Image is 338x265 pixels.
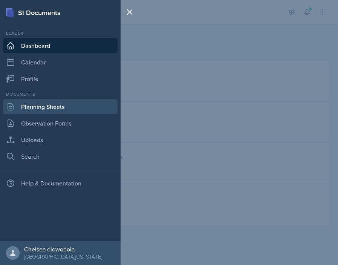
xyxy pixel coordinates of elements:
[3,132,118,147] a: Uploads
[3,149,118,164] a: Search
[3,116,118,131] a: Observation Forms
[24,253,102,260] div: [GEOGRAPHIC_DATA][US_STATE]
[3,176,118,191] div: Help & Documentation
[3,99,118,114] a: Planning Sheets
[3,38,118,53] a: Dashboard
[3,55,118,70] a: Calendar
[3,30,118,37] div: Leader
[24,245,102,253] div: Chelsea olowodola
[3,71,118,86] a: Profile
[3,91,118,98] div: Documents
